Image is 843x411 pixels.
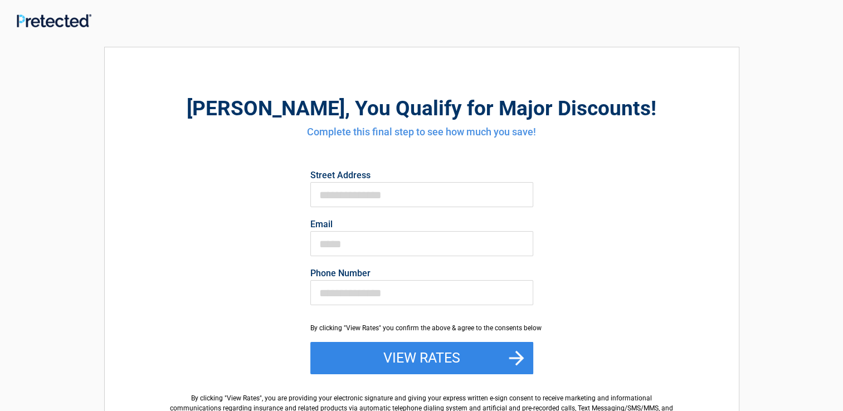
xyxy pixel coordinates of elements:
label: Street Address [310,171,533,180]
img: Main Logo [17,14,91,27]
label: Phone Number [310,269,533,278]
h4: Complete this final step to see how much you save! [166,125,678,139]
div: By clicking "View Rates" you confirm the above & agree to the consents below [310,323,533,333]
span: View Rates [227,394,260,402]
h2: , You Qualify for Major Discounts! [166,95,678,122]
label: Email [310,220,533,229]
span: [PERSON_NAME] [187,96,345,120]
button: View Rates [310,342,533,374]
